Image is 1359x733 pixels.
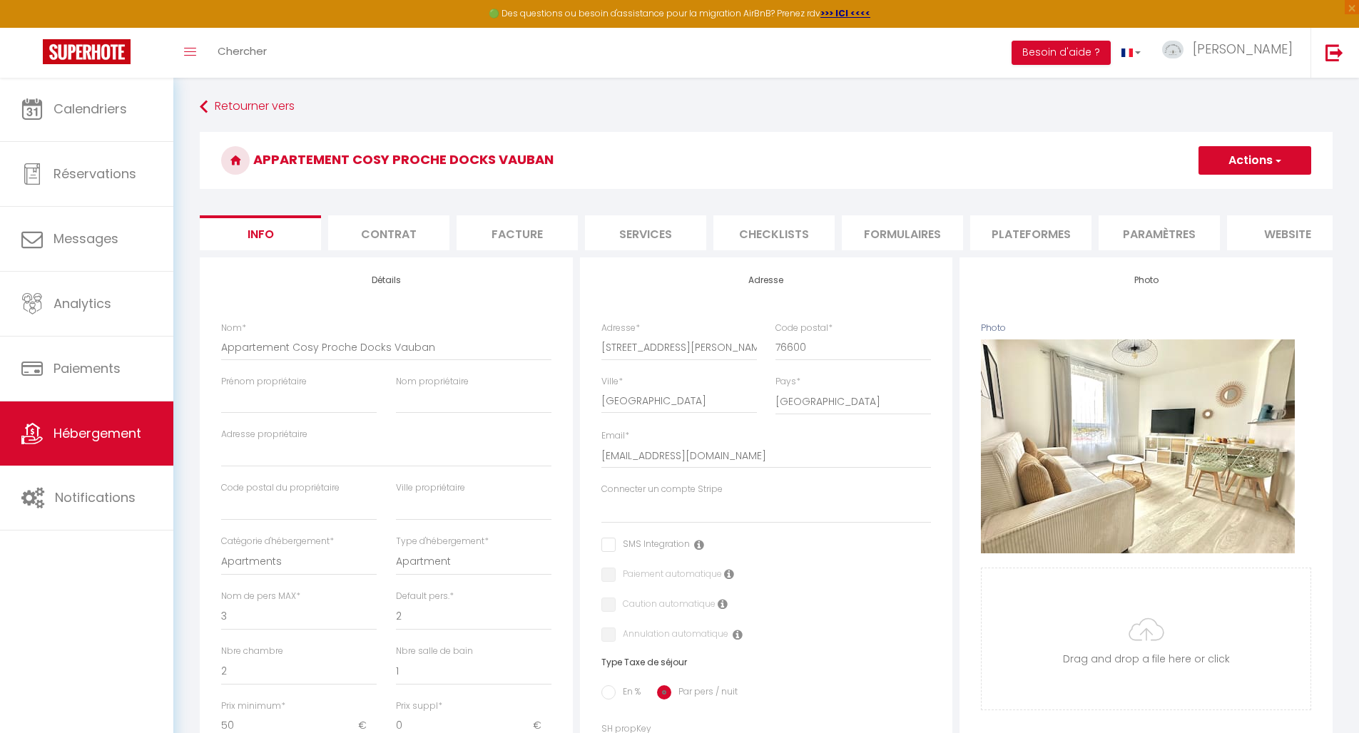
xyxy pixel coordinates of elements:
[842,215,963,250] li: Formulaires
[200,215,321,250] li: Info
[396,481,465,495] label: Ville propriétaire
[54,424,141,442] span: Hébergement
[54,294,111,312] span: Analytics
[616,685,641,701] label: En %
[981,322,1006,335] label: Photo
[221,375,307,389] label: Prénom propriétaire
[200,132,1333,189] h3: Appartement Cosy Proche Docks Vauban
[585,215,706,250] li: Services
[601,375,623,389] label: Ville
[221,590,300,603] label: Nom de pers MAX
[1012,41,1111,65] button: Besoin d'aide ?
[396,699,442,713] label: Prix suppl
[200,94,1333,120] a: Retourner vers
[54,100,127,118] span: Calendriers
[601,322,640,335] label: Adresse
[221,428,307,441] label: Adresse propriétaire
[207,28,278,78] a: Chercher
[54,230,118,247] span: Messages
[1198,146,1311,175] button: Actions
[820,7,870,19] a: >>> ICI <<<<
[616,568,722,583] label: Paiement automatique
[1099,215,1220,250] li: Paramètres
[601,657,932,667] h6: Type Taxe de séjour
[1193,40,1293,58] span: [PERSON_NAME]
[221,535,334,548] label: Catégorie d'hébergement
[54,359,121,377] span: Paiements
[221,322,246,335] label: Nom
[981,275,1311,285] h4: Photo
[221,699,285,713] label: Prix minimum
[396,645,473,658] label: Nbre salle de bain
[775,375,800,389] label: Pays
[1325,43,1343,61] img: logout
[457,215,578,250] li: Facture
[1227,215,1348,250] li: website
[396,375,469,389] label: Nom propriétaire
[1162,41,1184,58] img: ...
[601,429,629,443] label: Email
[616,598,716,613] label: Caution automatique
[396,535,489,548] label: Type d'hébergement
[1151,28,1310,78] a: ... [PERSON_NAME]
[54,165,136,183] span: Réservations
[328,215,449,250] li: Contrat
[43,39,131,64] img: Super Booking
[671,685,738,701] label: Par pers / nuit
[970,215,1091,250] li: Plateformes
[55,488,136,506] span: Notifications
[601,275,932,285] h4: Adresse
[221,645,283,658] label: Nbre chambre
[775,322,833,335] label: Code postal
[713,215,835,250] li: Checklists
[221,275,551,285] h4: Détails
[601,483,723,496] label: Connecter un compte Stripe
[218,43,267,58] span: Chercher
[396,590,454,603] label: Default pers.
[221,481,340,495] label: Code postal du propriétaire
